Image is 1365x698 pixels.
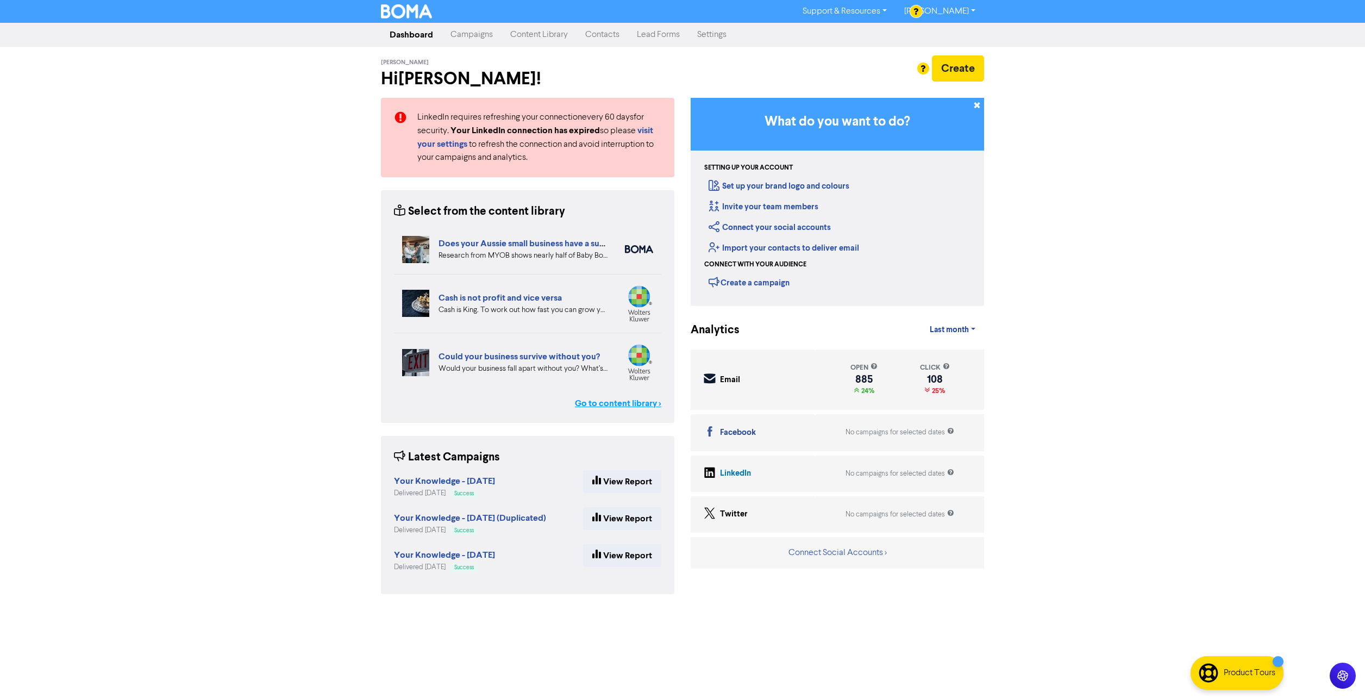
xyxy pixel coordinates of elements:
[846,509,954,520] div: No campaigns for selected dates
[850,363,878,373] div: open
[709,243,859,253] a: Import your contacts to deliver email
[394,488,495,498] div: Delivered [DATE]
[709,202,818,212] a: Invite your team members
[846,469,954,479] div: No campaigns for selected dates
[920,363,950,373] div: click
[932,55,984,82] button: Create
[394,476,495,487] strong: Your Knowledge - [DATE]
[394,550,495,560] strong: Your Knowledge - [DATE]
[625,285,653,322] img: wolterskluwer
[896,3,984,20] a: [PERSON_NAME]
[625,245,653,253] img: boma
[709,274,790,290] div: Create a campaign
[628,24,688,46] a: Lead Forms
[394,551,495,560] a: Your Knowledge - [DATE]
[707,114,968,130] h3: What do you want to do?
[439,250,609,261] div: Research from MYOB shows nearly half of Baby Boomer business owners are planning to exit in the n...
[394,513,546,523] strong: Your Knowledge - [DATE] (Duplicated)
[381,24,442,46] a: Dashboard
[704,260,806,270] div: Connect with your audience
[1311,646,1365,698] iframe: Chat Widget
[921,319,984,341] a: Last month
[850,375,878,384] div: 885
[394,514,546,523] a: Your Knowledge - [DATE] (Duplicated)
[691,98,984,306] div: Getting Started in BOMA
[381,4,432,18] img: BOMA Logo
[439,292,562,303] a: Cash is not profit and vice versa
[709,222,831,233] a: Connect your social accounts
[920,375,950,384] div: 108
[794,3,896,20] a: Support & Resources
[720,468,751,480] div: LinkedIn
[502,24,577,46] a: Content Library
[691,322,726,339] div: Analytics
[454,565,474,570] span: Success
[454,528,474,533] span: Success
[381,59,429,66] span: [PERSON_NAME]
[439,238,656,249] a: Does your Aussie small business have a succession plan?
[439,363,609,375] div: Would your business fall apart without you? What’s your Plan B in case of accident, illness, or j...
[575,397,661,410] a: Go to content library >
[720,374,740,387] div: Email
[583,470,661,493] a: View Report
[450,125,600,136] strong: Your LinkedIn connection has expired
[720,427,756,439] div: Facebook
[704,163,793,173] div: Setting up your account
[439,351,600,362] a: Could your business survive without you?
[394,477,495,486] a: Your Knowledge - [DATE]
[394,203,565,220] div: Select from the content library
[625,344,653,381] img: wolterskluwer
[688,24,735,46] a: Settings
[394,525,546,535] div: Delivered [DATE]
[583,507,661,530] a: View Report
[577,24,628,46] a: Contacts
[439,304,609,316] div: Cash is King. To work out how fast you can grow your business, you need to look at your projected...
[720,508,748,521] div: Twitter
[930,387,945,395] span: 25%
[859,387,874,395] span: 24%
[930,325,969,335] span: Last month
[417,127,653,149] a: visit your settings
[394,449,500,466] div: Latest Campaigns
[454,491,474,496] span: Success
[409,111,669,164] div: LinkedIn requires refreshing your connection every 60 days for security. so please to refresh the...
[381,68,674,89] h2: Hi [PERSON_NAME] !
[442,24,502,46] a: Campaigns
[583,544,661,567] a: View Report
[709,181,849,191] a: Set up your brand logo and colours
[846,427,954,438] div: No campaigns for selected dates
[394,562,495,572] div: Delivered [DATE]
[788,546,887,560] button: Connect Social Accounts >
